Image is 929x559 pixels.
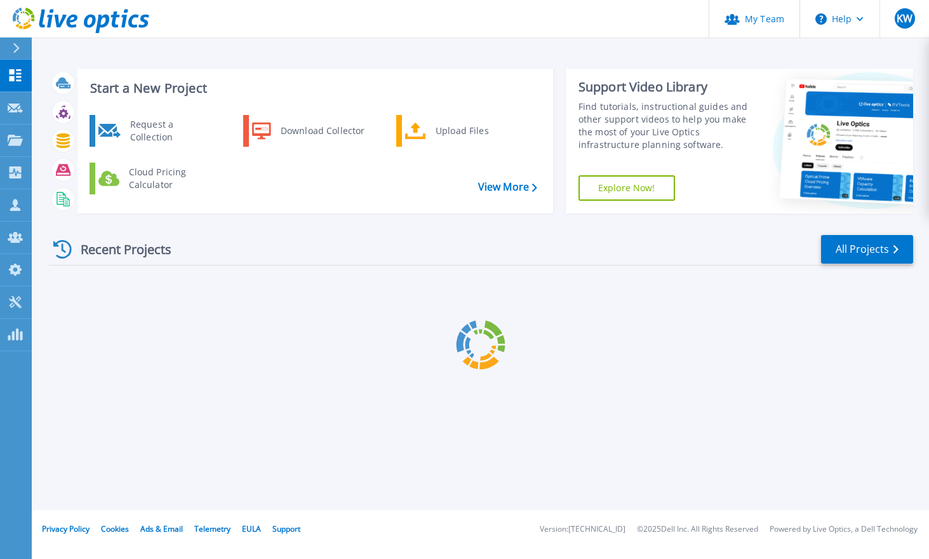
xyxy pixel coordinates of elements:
div: Recent Projects [49,234,189,265]
div: Support Video Library [578,79,752,95]
span: KW [897,13,912,24]
a: Explore Now! [578,175,675,201]
a: All Projects [821,235,913,264]
a: Request a Collection [90,115,220,147]
h3: Start a New Project [90,81,537,95]
li: Version: [TECHNICAL_ID] [540,525,625,534]
li: Powered by Live Optics, a Dell Technology [770,525,918,534]
li: © 2025 Dell Inc. All Rights Reserved [637,525,758,534]
div: Download Collector [274,118,370,144]
div: Cloud Pricing Calculator [123,166,217,191]
div: Request a Collection [124,118,217,144]
a: Telemetry [194,523,231,534]
a: Support [272,523,300,534]
a: Privacy Policy [42,523,90,534]
div: Find tutorials, instructional guides and other support videos to help you make the most of your L... [578,100,752,151]
a: Download Collector [243,115,373,147]
a: EULA [242,523,261,534]
a: Cookies [101,523,129,534]
div: Upload Files [429,118,523,144]
a: Ads & Email [140,523,183,534]
a: Upload Files [396,115,526,147]
a: Cloud Pricing Calculator [90,163,220,194]
a: View More [478,181,537,193]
